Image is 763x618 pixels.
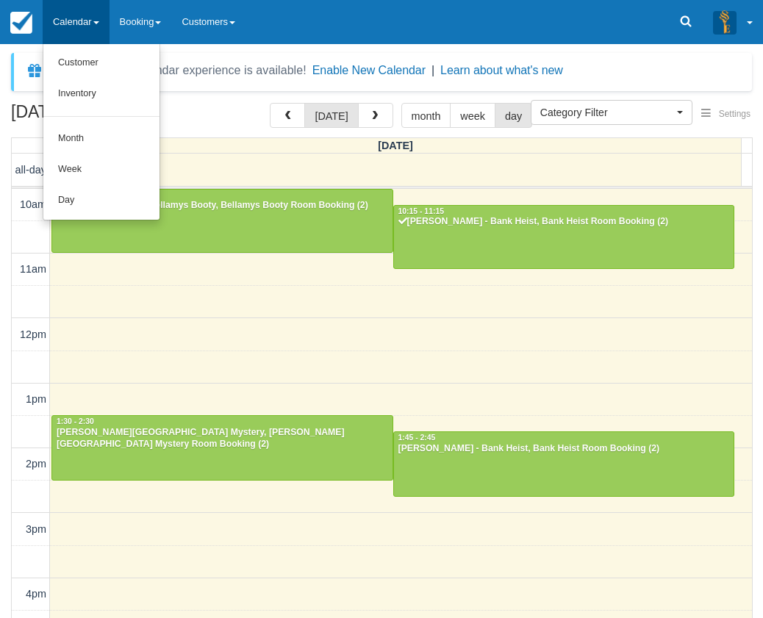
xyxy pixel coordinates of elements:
span: 12pm [20,328,46,340]
a: 10:00 - 11:00[PERSON_NAME] - Bellamys Booty, Bellamys Booty Room Booking (2) [51,189,393,254]
div: [PERSON_NAME][GEOGRAPHIC_DATA] Mystery, [PERSON_NAME][GEOGRAPHIC_DATA] Mystery Room Booking (2) [56,427,389,450]
a: Customer [43,48,160,79]
h2: [DATE] [11,103,197,130]
span: 10:15 - 11:15 [398,207,444,215]
span: all-day [15,164,46,176]
button: [DATE] [304,103,358,128]
img: checkfront-main-nav-mini-logo.png [10,12,32,34]
button: Category Filter [531,100,692,125]
a: Day [43,185,160,216]
button: month [401,103,451,128]
span: 4pm [26,588,46,600]
span: 10am [20,198,46,210]
span: 1pm [26,393,46,405]
span: | [431,64,434,76]
span: Settings [719,109,751,119]
a: 1:45 - 2:45[PERSON_NAME] - Bank Heist, Bank Heist Room Booking (2) [393,431,735,496]
a: Inventory [43,79,160,109]
a: Month [43,123,160,154]
span: 1:45 - 2:45 [398,434,436,442]
img: A3 [713,10,737,34]
div: [PERSON_NAME] - Bank Heist, Bank Heist Room Booking (2) [398,443,731,455]
a: 10:15 - 11:15[PERSON_NAME] - Bank Heist, Bank Heist Room Booking (2) [393,205,735,270]
span: Category Filter [540,105,673,120]
div: [PERSON_NAME] - Bellamys Booty, Bellamys Booty Room Booking (2) [56,200,389,212]
span: [DATE] [378,140,413,151]
span: 1:30 - 2:30 [57,417,94,425]
button: week [450,103,495,128]
a: Week [43,154,160,185]
button: day [495,103,532,128]
ul: Calendar [43,44,160,220]
div: [PERSON_NAME] - Bank Heist, Bank Heist Room Booking (2) [398,216,731,228]
span: 2pm [26,458,46,470]
button: Settings [692,104,759,125]
a: 1:30 - 2:30[PERSON_NAME][GEOGRAPHIC_DATA] Mystery, [PERSON_NAME][GEOGRAPHIC_DATA] Mystery Room Bo... [51,415,393,480]
span: 11am [20,263,46,275]
button: Enable New Calendar [312,63,426,78]
span: 3pm [26,523,46,535]
div: A new Booking Calendar experience is available! [49,62,307,79]
a: Learn about what's new [440,64,563,76]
